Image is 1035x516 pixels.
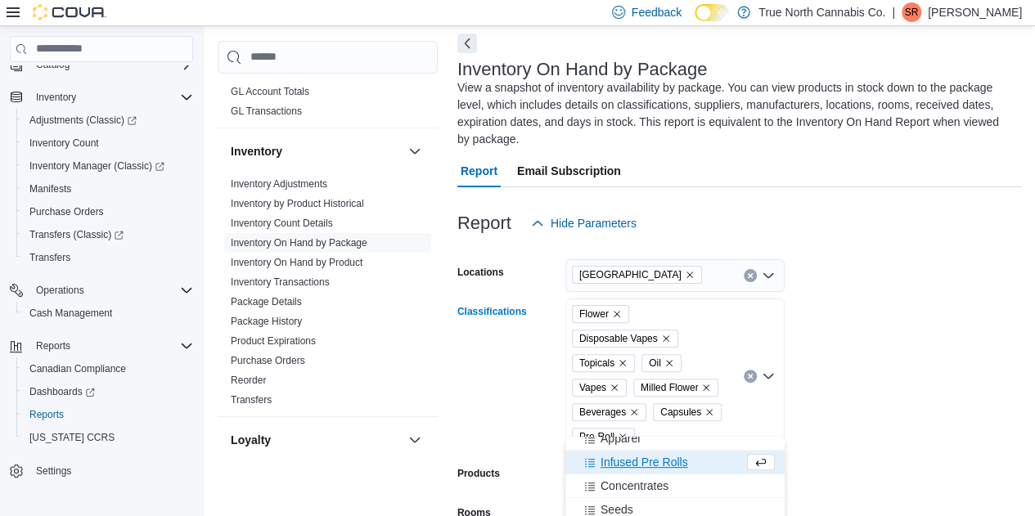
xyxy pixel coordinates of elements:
button: Reports [3,334,200,357]
label: Classifications [457,305,527,318]
span: Manifests [23,179,193,199]
span: Vapes [579,379,606,396]
a: Package Details [231,296,302,307]
span: Inventory by Product Historical [231,197,364,210]
span: Transfers (Classic) [29,228,124,241]
span: Capsules [653,403,722,421]
button: Cash Management [16,302,200,325]
span: Capsules [660,404,701,420]
span: Inventory Manager (Classic) [29,159,164,173]
span: Topicals [579,355,614,371]
a: Manifests [23,179,78,199]
h3: Inventory [231,143,282,159]
a: Purchase Orders [23,202,110,222]
span: Fort Erie [572,266,702,284]
span: GL Account Totals [231,85,309,98]
button: Remove Pre-Roll from selection in this group [618,432,628,442]
span: Cash Management [23,303,193,323]
span: Topicals [572,354,635,372]
label: Locations [457,266,504,279]
button: Hide Parameters [524,207,643,240]
span: Purchase Orders [231,354,305,367]
div: Sara Reeb [902,2,921,22]
span: Catalog [36,58,70,71]
span: Canadian Compliance [23,359,193,379]
a: Cash Management [23,303,119,323]
span: Vapes [572,379,627,397]
span: Reports [36,339,70,352]
a: Inventory Count Details [231,218,333,229]
button: Clear input [744,370,757,383]
button: Catalog [3,53,200,76]
span: Hide Parameters [551,215,637,231]
span: Oil [641,354,682,372]
span: Inventory Count Details [231,217,333,230]
span: Inventory On Hand by Package [231,236,367,249]
button: Remove Beverages from selection in this group [629,407,639,417]
span: Settings [29,460,193,481]
button: Transfers [16,246,200,269]
span: Product Expirations [231,334,316,348]
button: Inventory [231,143,402,159]
a: Adjustments (Classic) [16,109,200,132]
a: Dashboards [23,382,101,402]
div: Finance [218,82,438,128]
button: Infused Pre Rolls [565,451,785,474]
span: Transfers [231,393,272,406]
button: Remove Vapes from selection in this group [610,383,619,393]
button: Operations [3,279,200,302]
span: Inventory [36,91,76,104]
a: Inventory On Hand by Product [231,257,362,268]
span: Reorder [231,374,266,387]
button: Remove Fort Erie from selection in this group [685,270,695,280]
button: Clear input [744,269,757,282]
a: [US_STATE] CCRS [23,428,121,447]
h3: Loyalty [231,432,271,448]
span: Purchase Orders [23,202,193,222]
button: Operations [29,280,91,300]
p: True North Cannabis Co. [758,2,885,22]
span: Report [461,155,497,187]
p: [PERSON_NAME] [928,2,1022,22]
span: Inventory Count [23,133,193,153]
a: Inventory Transactions [231,276,330,288]
span: Adjustments (Classic) [23,110,193,130]
span: Inventory On Hand by Product [231,256,362,269]
button: Inventory Count [16,132,200,155]
span: Inventory Manager (Classic) [23,156,193,176]
button: Canadian Compliance [16,357,200,380]
span: Canadian Compliance [29,362,126,375]
a: Inventory Manager (Classic) [23,156,171,176]
button: Next [457,34,477,53]
a: Adjustments (Classic) [23,110,143,130]
button: Remove Capsules from selection in this group [704,407,714,417]
button: Reports [16,403,200,426]
span: Dark Mode [695,21,695,22]
button: Inventory [3,86,200,109]
span: Cash Management [29,307,112,320]
span: Infused Pre Rolls [601,454,688,470]
span: Inventory [29,87,193,107]
a: Inventory by Product Historical [231,198,364,209]
span: Feedback [632,4,682,20]
button: Remove Flower from selection in this group [612,309,622,319]
button: Open list of options [762,269,775,282]
span: Transfers [23,248,193,267]
a: Package History [231,316,302,327]
div: View a snapshot of inventory availability by package. You can view products in stock down to the ... [457,79,1014,148]
span: Reports [29,336,193,356]
span: Dashboards [29,385,95,398]
span: Purchase Orders [29,205,104,218]
a: Purchase Orders [231,355,305,366]
a: Transfers [23,248,77,267]
span: Email Subscription [517,155,621,187]
button: [US_STATE] CCRS [16,426,200,449]
span: Flower [572,305,629,323]
button: Purchase Orders [16,200,200,223]
button: Reports [29,336,77,356]
a: Reports [23,405,70,424]
span: Transfers [29,251,70,264]
a: Canadian Compliance [23,359,133,379]
a: Inventory Count [23,133,106,153]
button: Loyalty [405,430,425,450]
